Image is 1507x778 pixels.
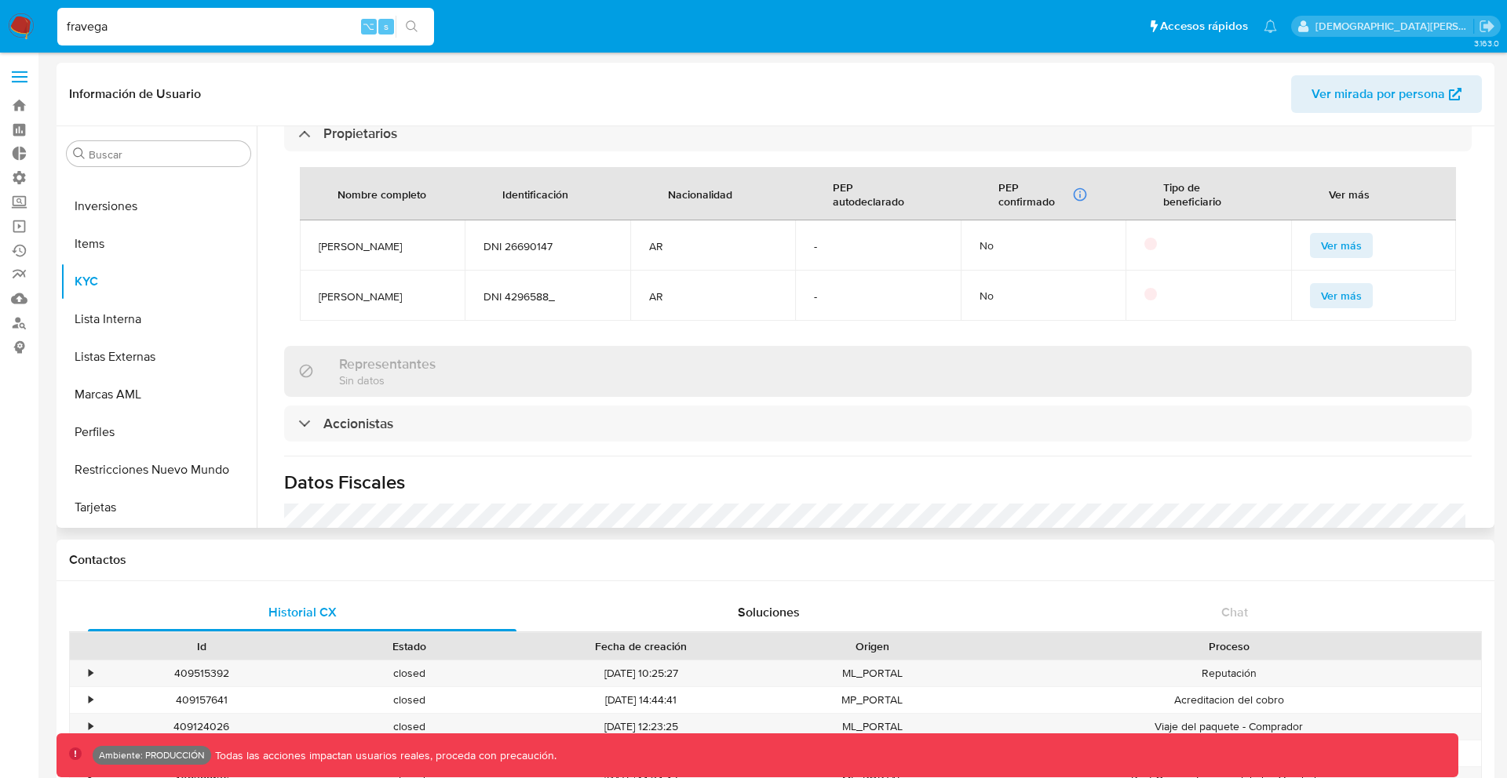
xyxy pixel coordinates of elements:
div: 409515392 [97,660,305,686]
div: [DATE] 12:23:25 [513,714,768,740]
div: Tipo de beneficiario [1144,168,1272,220]
div: Acreditacion del cobro [976,687,1481,713]
div: 409157641 [97,687,305,713]
button: Restricciones Nuevo Mundo [60,451,257,489]
button: Ver más [1310,283,1373,308]
div: • [89,666,93,681]
div: RepresentantesSin datos [284,346,1472,397]
h3: Propietarios [323,125,397,142]
button: Marcas AML [60,376,257,413]
a: Salir [1479,18,1495,35]
div: closed [305,714,513,740]
span: DNI 4296588_ [483,289,611,304]
button: Ver mirada por persona [1291,75,1482,113]
span: DNI 26690147 [483,239,611,253]
span: s [384,19,389,34]
div: Identificación [483,175,587,213]
button: KYC [60,263,257,300]
span: Accesos rápidos [1160,18,1248,35]
span: - [814,239,941,253]
div: ML_PORTAL [768,660,976,686]
div: Viaje del paquete - Comprador [976,714,1481,740]
div: Nacionalidad [649,175,751,213]
div: [DATE] 10:25:27 [513,660,768,686]
div: Reputación [976,660,1481,686]
h3: Accionistas [323,415,393,432]
span: Chat [1221,603,1248,621]
button: Items [60,225,257,263]
span: AR [649,289,776,304]
div: Proceso [987,638,1470,654]
div: Ver más [1310,175,1388,213]
p: Ambiente: PRODUCCIÓN [99,752,205,758]
span: ⌥ [363,19,374,34]
h1: Información de Usuario [69,86,201,102]
div: PEP confirmado [998,180,1088,209]
div: ML_PORTAL [768,714,976,740]
span: [PERSON_NAME] [319,289,446,304]
div: Fecha de creación [524,638,757,654]
div: Origen [779,638,965,654]
h3: Representantes [339,355,436,373]
span: Soluciones [738,603,800,621]
span: Ver más [1321,234,1362,256]
div: Accionistas [284,405,1472,442]
div: MP_PORTAL [768,687,976,713]
button: Perfiles [60,413,257,451]
a: Notificaciones [1264,20,1277,33]
div: Nombre completo [319,175,445,213]
input: Buscar usuario o caso... [57,16,434,37]
button: Buscar [73,147,86,160]
div: • [89,719,93,734]
div: PEP autodeclarado [814,168,941,220]
div: 409124026 [97,714,305,740]
button: Lista Interna [60,300,257,338]
div: Propietarios [284,115,1472,151]
span: AR [649,239,776,253]
div: No [980,238,1107,253]
button: Tarjetas [60,489,257,526]
button: Listas Externas [60,338,257,376]
h1: Datos Fiscales [284,471,1472,494]
input: Buscar [89,147,244,162]
div: Id [108,638,294,654]
div: closed [305,660,513,686]
div: No [980,289,1107,303]
h1: Contactos [69,552,1482,568]
button: Ver más [1310,233,1373,258]
p: Todas las acciones impactan usuarios reales, proceda con precaución. [211,748,556,763]
button: Inversiones [60,187,257,225]
span: Ver mirada por persona [1312,75,1445,113]
p: Sin datos [339,373,436,387]
span: Historial CX [268,603,337,621]
div: Estado [316,638,502,654]
span: - [814,289,941,304]
p: jesus.vallezarante@mercadolibre.com.co [1315,19,1474,34]
div: closed [305,687,513,713]
div: [DATE] 14:44:41 [513,687,768,713]
span: Ver más [1321,285,1362,307]
div: • [89,693,93,707]
span: [PERSON_NAME] [319,239,446,253]
button: search-icon [396,16,428,38]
